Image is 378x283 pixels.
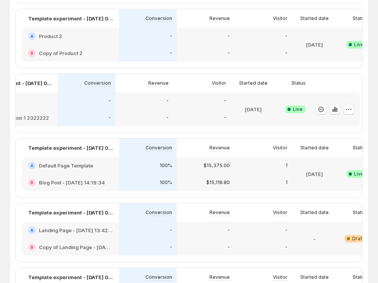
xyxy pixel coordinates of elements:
[306,41,323,49] p: [DATE]
[293,106,303,112] span: Live
[285,33,288,39] p: -
[39,49,82,57] h2: Copy of Product 2
[285,244,288,250] p: -
[286,162,288,169] p: 1
[166,115,169,121] p: -
[245,105,262,113] p: [DATE]
[285,50,288,56] p: -
[204,162,230,169] p: $15,375.00
[273,145,288,151] p: Visitor
[291,80,306,86] p: Status
[353,145,367,151] p: Status
[273,274,288,280] p: Visitor
[39,179,105,186] h2: Blog Post - [DATE] 14:19:34
[170,33,172,39] p: -
[146,145,172,151] p: Conversion
[30,180,33,185] h2: B
[28,144,113,152] p: Template experiment - [DATE] 06:06:49
[148,80,169,86] p: Revenue
[146,274,172,280] p: Conversion
[30,34,33,39] h2: A
[109,98,111,104] p: -
[109,115,111,121] p: -
[353,274,367,280] p: Status
[353,15,367,22] p: Status
[146,209,172,216] p: Conversion
[286,179,288,186] p: 1
[300,274,329,280] p: Started date
[146,15,172,22] p: Conversion
[306,170,323,178] p: [DATE]
[30,51,33,55] h2: B
[170,244,172,250] p: -
[170,227,172,233] p: -
[28,209,113,216] p: Template experiment - [DATE] 03:58:06
[209,209,230,216] p: Revenue
[354,42,364,48] span: Live
[353,209,367,216] p: Status
[39,162,93,169] h2: Default Page Template
[354,171,364,177] span: Live
[160,179,172,186] p: 100%
[227,33,230,39] p: -
[300,209,329,216] p: Started date
[300,145,329,151] p: Started date
[30,245,33,250] h2: B
[227,227,230,233] p: -
[273,209,288,216] p: Visitor
[30,163,33,168] h2: A
[352,236,364,242] span: Draft
[206,179,230,186] p: $15,118.80
[227,50,230,56] p: -
[300,15,329,22] p: Started date
[209,145,230,151] p: Revenue
[39,32,62,40] h2: Product 2
[28,15,113,22] p: Template experiment - [DATE] 04:58:44
[209,15,230,22] p: Revenue
[313,235,316,243] p: -
[84,80,111,86] p: Conversion
[285,227,288,233] p: -
[166,98,169,104] p: -
[39,243,113,251] h2: Copy of Landing Page - [DATE] 13:42:00
[170,50,172,56] p: -
[273,15,288,22] p: Visitor
[212,80,226,86] p: Visitor
[239,80,268,86] p: Started date
[160,162,172,169] p: 100%
[227,244,230,250] p: -
[224,115,226,121] p: -
[28,273,113,281] p: Template experiment - [DATE] 06:05:06
[224,98,226,104] p: -
[30,228,33,233] h2: A
[39,226,113,234] h2: Landing Page - [DATE] 13:42:00
[209,274,230,280] p: Revenue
